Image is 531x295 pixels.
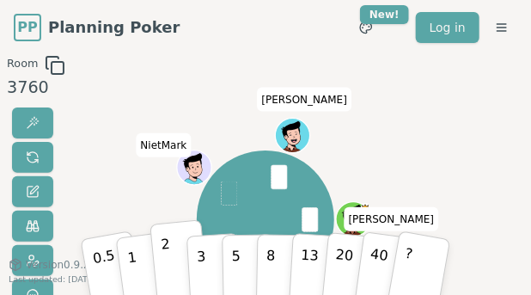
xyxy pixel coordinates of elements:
[48,15,180,40] span: Planning Poker
[416,12,479,43] a: Log in
[7,76,65,101] div: 3760
[9,258,90,272] button: Version0.9.2
[257,88,351,112] span: Click to change your name
[12,211,53,242] button: Watch only
[14,14,180,41] a: PPPlanning Poker
[17,17,37,38] span: PP
[12,108,53,138] button: Reveal votes
[12,176,53,207] button: Change name
[360,5,409,24] div: New!
[345,207,439,231] span: Click to change your name
[136,133,191,157] span: Click to change your name
[12,245,53,276] button: Change avatar
[12,142,53,173] button: Reset votes
[361,203,369,212] span: tamara is the host
[9,274,96,284] span: Last updated: [DATE]
[351,12,381,43] button: New!
[26,258,90,272] span: Version 0.9.2
[160,232,174,292] p: 2
[7,55,38,76] span: Room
